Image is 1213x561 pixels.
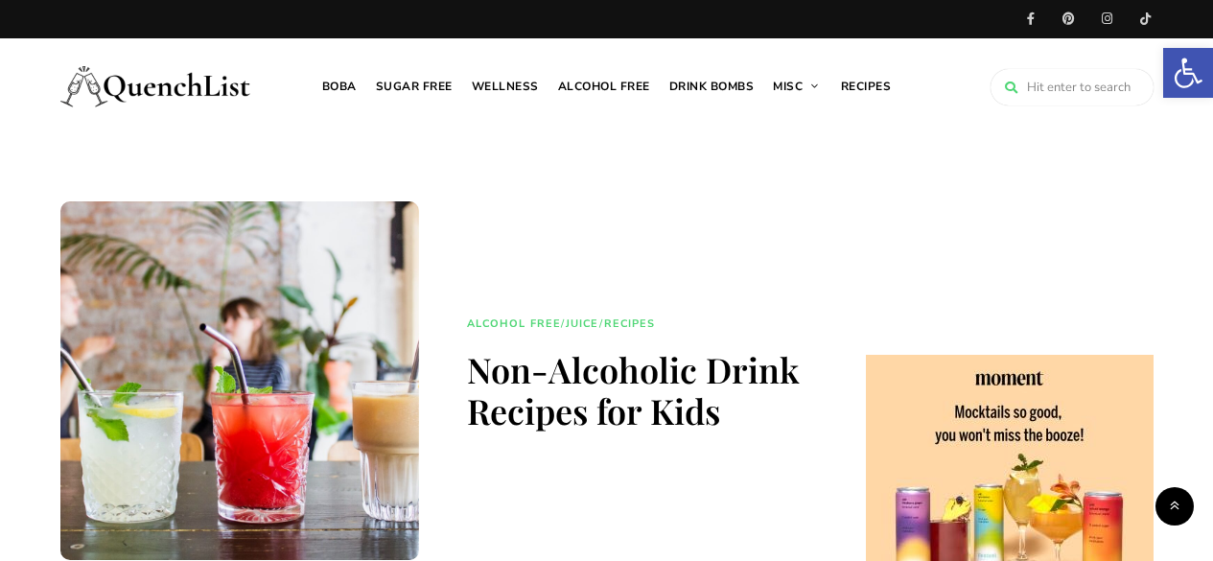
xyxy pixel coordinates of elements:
[660,38,764,134] a: Drink Bombs
[763,38,831,134] a: Misc
[831,38,901,134] a: Recipes
[467,316,561,333] a: Alcohol free
[467,349,808,432] h1: Non-Alcoholic Drink Recipes for Kids
[467,316,655,333] div: / /
[313,38,366,134] a: Boba
[991,69,1154,105] input: Hit enter to search
[60,48,252,125] img: Quench List
[566,316,599,333] a: Juice
[548,38,660,134] a: Alcohol free
[59,201,418,560] img: three assorted drinks in glasses with straws
[604,316,656,333] a: Recipes
[462,38,548,134] a: Wellness
[366,38,462,134] a: Sugar free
